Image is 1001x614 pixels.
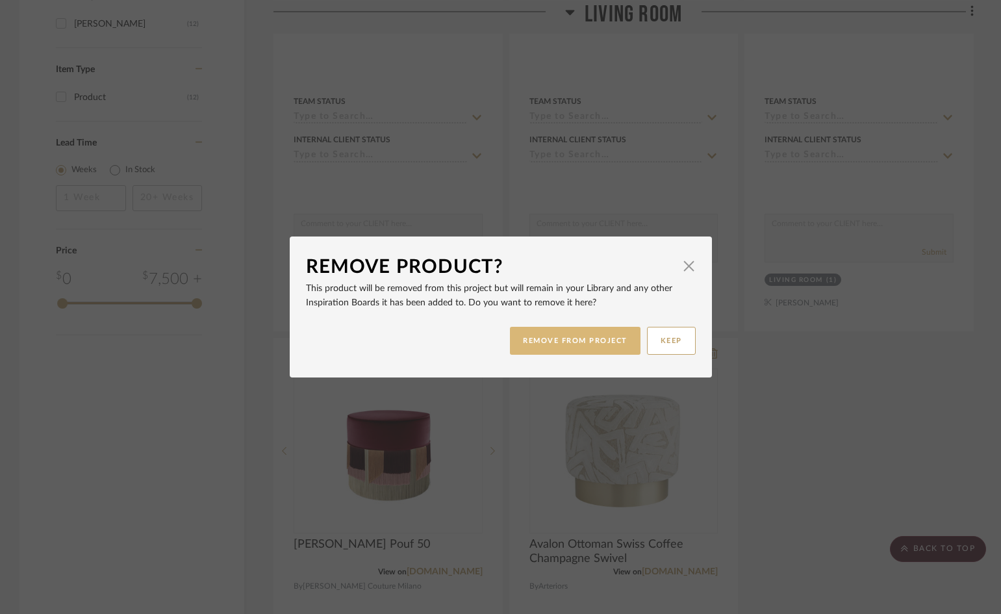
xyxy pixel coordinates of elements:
button: Close [676,253,702,279]
button: REMOVE FROM PROJECT [510,327,640,355]
p: This product will be removed from this project but will remain in your Library and any other Insp... [306,281,696,310]
dialog-header: Remove Product? [306,253,696,281]
div: Remove Product? [306,253,676,281]
button: KEEP [647,327,696,355]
